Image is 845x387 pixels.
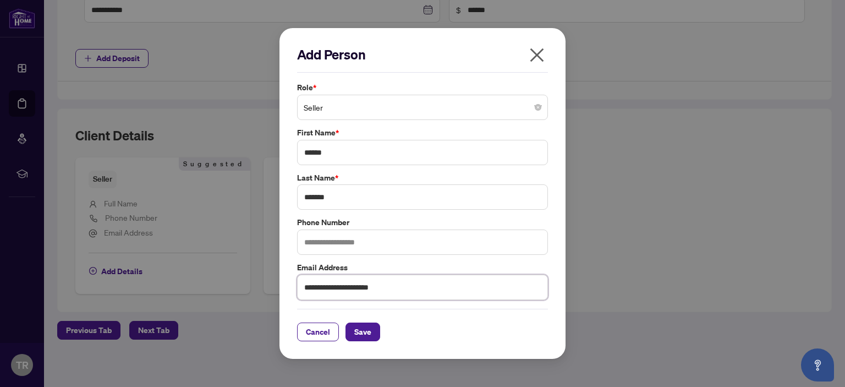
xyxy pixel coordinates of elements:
[297,216,548,228] label: Phone Number
[297,81,548,94] label: Role
[297,172,548,184] label: Last Name
[297,261,548,274] label: Email Address
[297,46,548,63] h2: Add Person
[801,348,834,381] button: Open asap
[304,97,541,118] span: Seller
[297,127,548,139] label: First Name
[306,323,330,341] span: Cancel
[297,323,339,341] button: Cancel
[528,46,546,64] span: close
[535,104,541,111] span: close-circle
[354,323,371,341] span: Save
[345,323,380,341] button: Save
